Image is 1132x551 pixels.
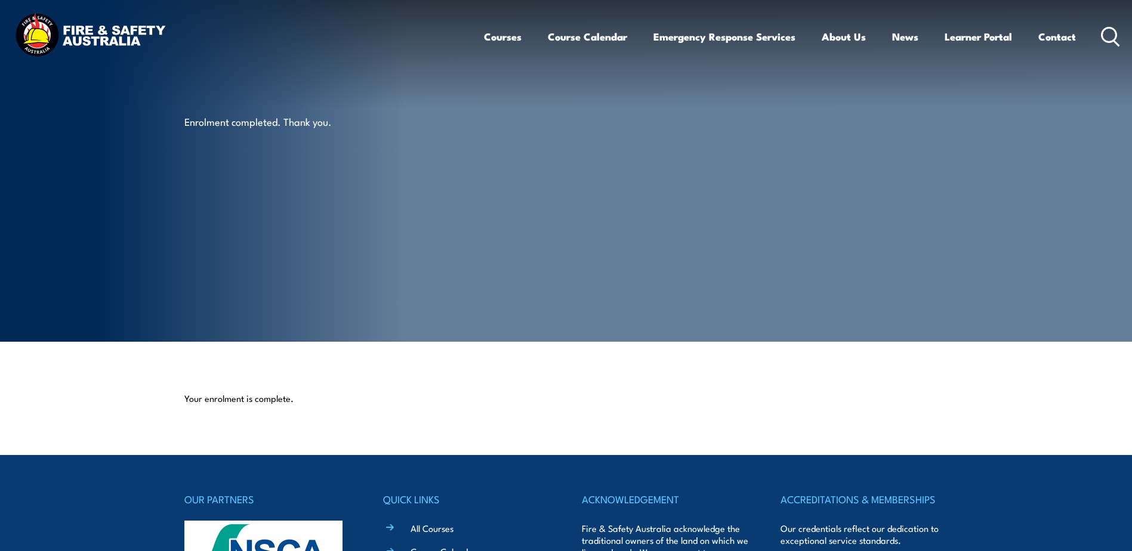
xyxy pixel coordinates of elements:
[184,392,948,404] p: Your enrolment is complete.
[484,21,522,52] a: Courses
[781,491,948,507] h4: ACCREDITATIONS & MEMBERSHIPS
[548,21,627,52] a: Course Calendar
[411,522,454,534] a: All Courses
[582,491,749,507] h4: ACKNOWLEDGEMENT
[184,114,402,128] p: Enrolment completed. Thank you.
[822,21,866,52] a: About Us
[383,491,550,507] h4: QUICK LINKS
[781,522,948,546] p: Our credentials reflect our dedication to exceptional service standards.
[892,21,918,52] a: News
[653,21,795,52] a: Emergency Response Services
[184,491,351,507] h4: OUR PARTNERS
[945,21,1012,52] a: Learner Portal
[1038,21,1076,52] a: Contact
